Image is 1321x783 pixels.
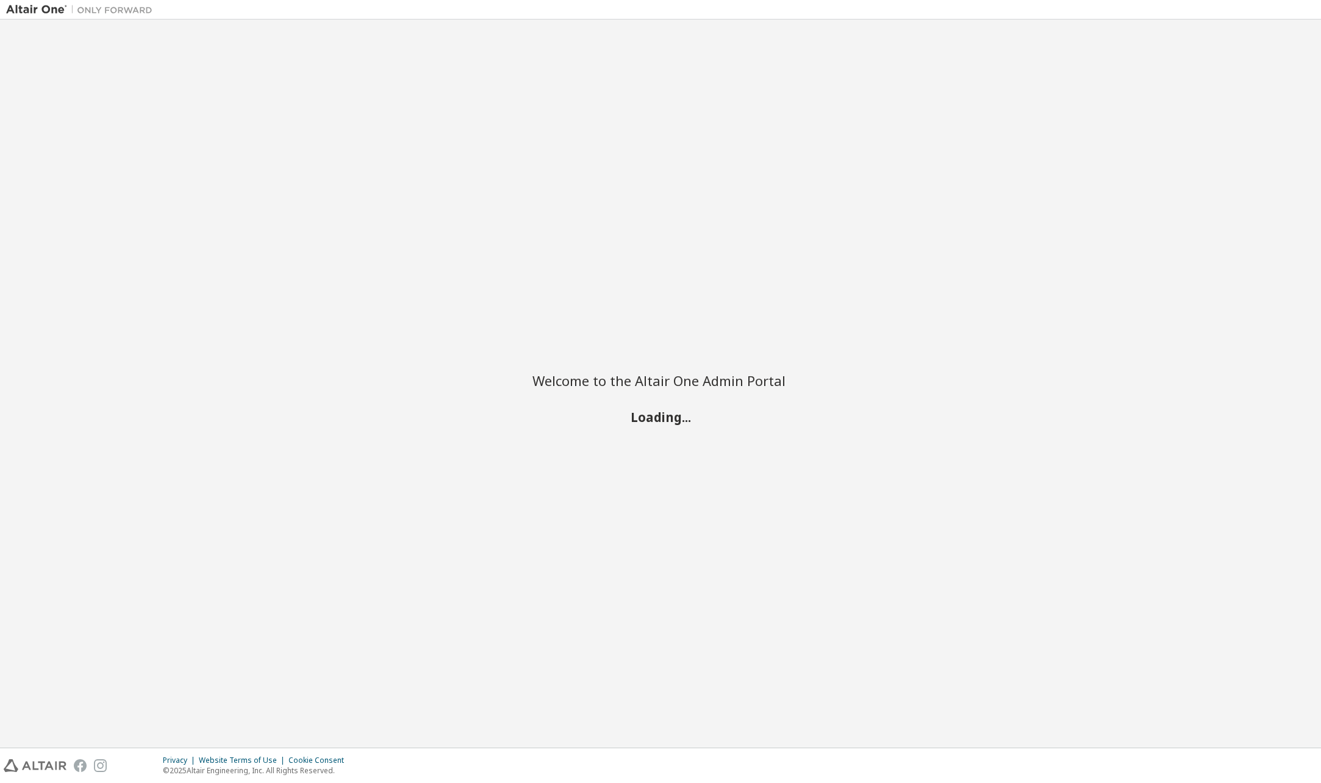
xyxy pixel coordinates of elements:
img: instagram.svg [94,759,107,772]
div: Privacy [163,756,199,765]
div: Cookie Consent [288,756,351,765]
div: Website Terms of Use [199,756,288,765]
h2: Welcome to the Altair One Admin Portal [532,372,789,389]
p: © 2025 Altair Engineering, Inc. All Rights Reserved. [163,765,351,776]
img: altair_logo.svg [4,759,66,772]
img: facebook.svg [74,759,87,772]
img: Altair One [6,4,159,16]
h2: Loading... [532,409,789,425]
